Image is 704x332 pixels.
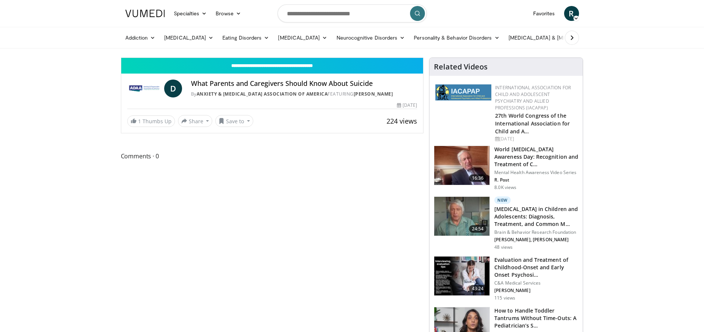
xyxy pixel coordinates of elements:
a: [MEDICAL_DATA] [273,30,332,45]
h3: World [MEDICAL_DATA] Awareness Day: Recognition and Treatment of C… [494,146,578,168]
a: R [564,6,579,21]
a: Favorites [529,6,560,21]
img: Anxiety & Depression Association of America [127,80,161,97]
span: 1 [138,118,141,125]
a: 1 Thumbs Up [127,115,175,127]
a: 16:36 World [MEDICAL_DATA] Awareness Day: Recognition and Treatment of C… Mental Health Awareness... [434,146,578,190]
p: [PERSON_NAME], [PERSON_NAME] [494,237,578,243]
h3: How to Handle Toddler Tantrums Without Time-Outs: A Pediatrician’s S… [494,307,578,329]
img: 2a9917ce-aac2-4f82-acde-720e532d7410.png.150x105_q85_autocrop_double_scale_upscale_version-0.2.png [435,84,491,100]
p: Mental Health Awareness Video Series [494,170,578,176]
p: C&A Medical Services [494,280,578,286]
a: Anxiety & [MEDICAL_DATA] Association of America [197,91,328,97]
span: 224 views [387,117,417,125]
a: [MEDICAL_DATA] [160,30,218,45]
a: [PERSON_NAME] [354,91,393,97]
p: [PERSON_NAME] [494,288,578,294]
a: [MEDICAL_DATA] & [MEDICAL_DATA] [504,30,611,45]
span: 16:36 [469,174,487,182]
a: Eating Disorders [218,30,273,45]
img: 9c1ea151-7f89-42e7-b0fb-c17652802da6.150x105_q85_crop-smart_upscale.jpg [434,257,489,295]
p: Brain & Behavior Research Foundation [494,229,578,235]
p: R. Post [494,177,578,183]
a: Browse [211,6,245,21]
p: 8.0K views [494,184,516,190]
a: Specialties [169,6,212,21]
h4: What Parents and Caregivers Should Know About Suicide [191,80,417,88]
div: By FEATURING [191,91,417,97]
a: International Association for Child and Adolescent Psychiatry and Allied Professions (IACAPAP) [495,84,571,111]
a: Neurocognitive Disorders [332,30,410,45]
img: dad9b3bb-f8af-4dab-abc0-c3e0a61b252e.150x105_q85_crop-smart_upscale.jpg [434,146,489,185]
h3: [MEDICAL_DATA] in Children and Adolescents: Diagnosis, Treatment, and Common M… [494,205,578,228]
div: [DATE] [495,136,577,142]
a: D [164,80,182,97]
div: [DATE] [397,102,417,109]
p: 115 views [494,295,515,301]
span: 43:24 [469,285,487,292]
p: New [494,196,511,204]
input: Search topics, interventions [278,4,427,22]
a: 43:24 Evaluation and Treatment of Childhood-Onset and Early Onset Psychosi… C&A Medical Services ... [434,256,578,301]
a: Addiction [121,30,160,45]
h4: Related Videos [434,62,488,71]
button: Save to [215,115,253,127]
a: 27th World Congress of the International Association for Child and A… [495,112,570,135]
span: 24:54 [469,225,487,233]
span: Comments 0 [121,151,424,161]
a: Personality & Behavior Disorders [409,30,504,45]
img: VuMedi Logo [125,10,165,17]
h3: Evaluation and Treatment of Childhood-Onset and Early Onset Psychosi… [494,256,578,279]
p: 48 views [494,244,513,250]
img: 5b8011c7-1005-4e73-bd4d-717c320f5860.150x105_q85_crop-smart_upscale.jpg [434,197,489,236]
button: Share [178,115,213,127]
a: 24:54 New [MEDICAL_DATA] in Children and Adolescents: Diagnosis, Treatment, and Common M… Brain &... [434,196,578,250]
